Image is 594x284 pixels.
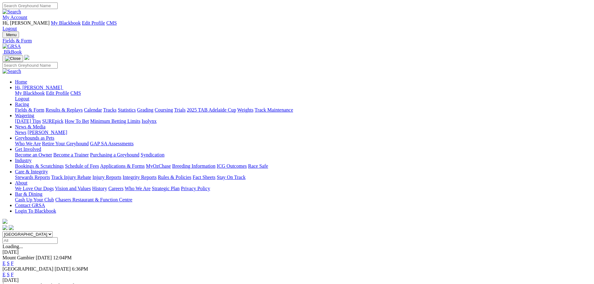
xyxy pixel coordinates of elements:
[103,107,117,113] a: Tracks
[24,55,29,60] img: logo-grsa-white.png
[15,203,45,208] a: Contact GRSA
[2,69,21,74] img: Search
[46,107,83,113] a: Results & Replays
[2,38,592,44] a: Fields & Form
[15,130,592,135] div: News & Media
[181,186,210,191] a: Privacy Policy
[15,135,54,141] a: Greyhounds as Pets
[15,141,592,147] div: Greyhounds as Pets
[92,175,121,180] a: Injury Reports
[82,20,105,26] a: Edit Profile
[90,141,134,146] a: GAP SA Assessments
[15,186,592,191] div: About
[15,186,54,191] a: We Love Our Dogs
[2,219,7,224] img: logo-grsa-white.png
[15,85,62,90] span: Hi, [PERSON_NAME]
[15,197,54,202] a: Cash Up Your Club
[7,261,10,266] a: S
[187,107,236,113] a: 2025 TAB Adelaide Cup
[193,175,215,180] a: Fact Sheets
[2,44,21,49] img: GRSA
[248,163,268,169] a: Race Safe
[155,107,173,113] a: Coursing
[9,225,14,230] img: twitter.svg
[11,272,14,277] a: F
[51,20,81,26] a: My Blackbook
[15,197,592,203] div: Bar & Dining
[15,96,29,101] a: Logout
[2,2,58,9] input: Search
[118,107,136,113] a: Statistics
[2,277,592,283] div: [DATE]
[15,130,26,135] a: News
[2,62,58,69] input: Search
[15,152,592,158] div: Get Involved
[237,107,254,113] a: Weights
[70,90,81,96] a: CMS
[53,152,89,157] a: Become a Trainer
[2,266,53,272] span: [GEOGRAPHIC_DATA]
[2,261,6,266] a: E
[15,169,48,174] a: Care & Integrity
[15,124,46,129] a: News & Media
[15,90,45,96] a: My Blackbook
[42,118,63,124] a: SUREpick
[15,107,44,113] a: Fields & Form
[125,186,151,191] a: Who We Are
[108,186,123,191] a: Careers
[15,147,41,152] a: Get Involved
[141,152,164,157] a: Syndication
[27,130,67,135] a: [PERSON_NAME]
[42,141,89,146] a: Retire Your Greyhound
[15,208,56,214] a: Login To Blackbook
[2,20,50,26] span: Hi, [PERSON_NAME]
[2,49,22,55] a: BlkBook
[15,107,592,113] div: Racing
[15,90,592,102] div: Hi, [PERSON_NAME]
[55,186,91,191] a: Vision and Values
[2,255,35,260] span: Mount Gambier
[15,163,64,169] a: Bookings & Scratchings
[46,90,69,96] a: Edit Profile
[51,175,91,180] a: Track Injury Rebate
[15,152,52,157] a: Become an Owner
[158,175,191,180] a: Rules & Policies
[123,175,157,180] a: Integrity Reports
[217,163,247,169] a: ICG Outcomes
[15,163,592,169] div: Industry
[65,163,99,169] a: Schedule of Fees
[2,225,7,230] img: facebook.svg
[174,107,186,113] a: Trials
[90,152,139,157] a: Purchasing a Greyhound
[15,113,34,118] a: Wagering
[172,163,215,169] a: Breeding Information
[5,56,21,61] img: Close
[90,118,140,124] a: Minimum Betting Limits
[15,85,63,90] a: Hi, [PERSON_NAME]
[2,237,58,244] input: Select date
[15,102,29,107] a: Racing
[137,107,153,113] a: Grading
[146,163,171,169] a: MyOzChase
[65,118,89,124] a: How To Bet
[15,175,50,180] a: Stewards Reports
[15,118,41,124] a: [DATE] Tips
[55,266,71,272] span: [DATE]
[142,118,157,124] a: Isolynx
[53,255,72,260] span: 12:04PM
[15,79,27,84] a: Home
[72,266,88,272] span: 6:36PM
[2,244,23,249] span: Loading...
[6,32,17,37] span: Menu
[15,141,41,146] a: Who We Are
[106,20,117,26] a: CMS
[2,55,23,62] button: Toggle navigation
[15,118,592,124] div: Wagering
[2,31,19,38] button: Toggle navigation
[2,272,6,277] a: E
[2,26,17,31] a: Logout
[217,175,245,180] a: Stay On Track
[15,180,27,185] a: About
[15,175,592,180] div: Care & Integrity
